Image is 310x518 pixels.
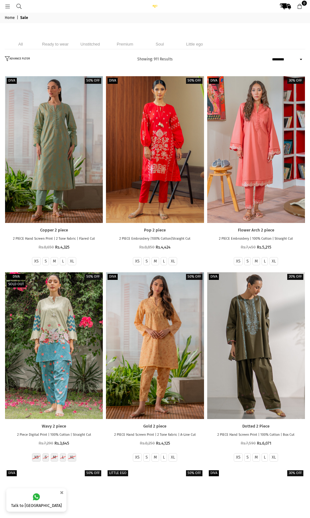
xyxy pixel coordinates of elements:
a: Pop 2 piece [106,228,204,233]
label: S [45,455,47,460]
span: Rs.3,645 [54,441,69,446]
label: S [246,455,249,460]
label: XL [272,455,276,460]
a: Dotted 2 Piece [207,272,305,419]
a: Dotted 2 Piece [207,424,305,429]
p: 2 PIECE Hand Screen Print | 2 Tone Fabric | A-Line Cut [106,432,204,438]
label: XS [34,259,39,264]
a: Flower Arch 2 piece [207,228,305,233]
label: L [163,259,165,264]
p: 2 PIECE Hand Screen Print | 100% Cotton | Box Cut [207,432,305,438]
a: Wavy 2 piece [5,424,103,429]
a: 0 [294,1,305,12]
li: Soul [144,39,176,49]
label: 50% off [186,78,202,84]
a: Gold 2 piece [106,424,204,429]
img: Ego [149,5,161,8]
a: Wavy 2 piece [5,272,103,419]
a: M [53,259,56,264]
label: S [45,259,47,264]
p: 2 PIECE Embroidery | 100% Cotton | Straight Cut [207,236,305,242]
span: Rs.7,290 [39,441,53,446]
a: S [146,259,148,264]
label: XS [236,455,240,460]
label: M [53,455,56,460]
a: Menu [2,4,13,9]
label: L [264,455,266,460]
label: L [62,259,64,264]
label: M [154,259,157,264]
a: Search [13,4,25,9]
label: Diva [209,470,219,476]
a: M [255,259,258,264]
span: Rs.4,125 [156,441,170,446]
span: Rs.5,215 [257,245,271,250]
label: Diva [108,274,118,280]
li: Little ego [179,39,210,49]
a: XL [272,259,276,264]
span: Rs.6,071 [257,441,271,446]
label: 30% off [287,470,303,476]
label: XL [70,455,74,460]
label: XS [34,455,39,460]
label: Little EGO [108,470,128,476]
label: Diva [7,78,17,84]
label: L [163,455,165,460]
button: × [58,487,65,498]
label: S [246,259,249,264]
a: Flower Arch 2 piece [207,76,305,223]
label: XL [171,455,175,460]
label: 20% off [287,274,303,280]
a: Gold 2 piece [106,272,204,419]
li: Unstitched [74,39,106,49]
a: Copper 2 piece [5,228,103,233]
label: 30% off [287,78,303,84]
a: Copper 2 piece [5,76,103,223]
label: XL [70,259,74,264]
label: XL [171,259,175,264]
a: Pop 2 piece [106,76,204,223]
p: 2 PIECE Embroidery |100% Cotton|Straight Cut [106,236,204,242]
span: Rs.4,325 [55,245,70,250]
span: 0 [302,1,307,6]
label: L [264,259,266,264]
li: All [5,39,36,49]
p: 2 Piece Digital Print | 100% Cotton | Straight Cut [5,432,103,438]
span: Rs.8,650 [39,245,54,250]
label: 50% off [85,470,101,476]
label: Diva [108,78,118,84]
label: XS [236,259,240,264]
span: Rs.8,250 [140,441,155,446]
label: M [255,455,258,460]
a: M [154,455,157,460]
span: Rs.7,450 [241,245,256,250]
a: Talk to [GEOGRAPHIC_DATA] [6,488,66,512]
a: Home [5,15,16,21]
label: 50% off [186,274,202,280]
label: 50% off [85,274,101,280]
span: Rs.4,424 [156,245,170,250]
a: S [146,455,148,460]
label: XS [135,455,139,460]
span: Rs.7,590 [241,441,256,446]
label: XS [135,259,139,264]
label: Diva [7,470,17,476]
